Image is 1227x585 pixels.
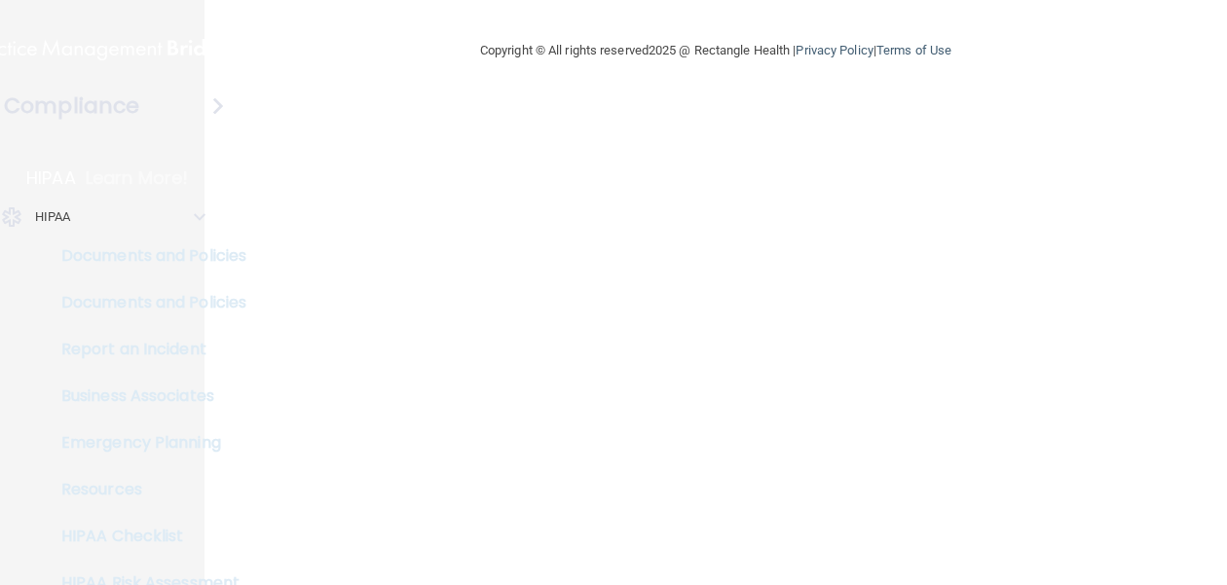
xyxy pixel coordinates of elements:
[26,166,76,190] p: HIPAA
[86,166,189,190] p: Learn More!
[360,19,1071,82] div: Copyright © All rights reserved 2025 @ Rectangle Health | |
[876,43,951,57] a: Terms of Use
[13,386,279,406] p: Business Associates
[13,246,279,266] p: Documents and Policies
[13,340,279,359] p: Report an Incident
[13,527,279,546] p: HIPAA Checklist
[13,480,279,499] p: Resources
[13,293,279,312] p: Documents and Policies
[796,43,873,57] a: Privacy Policy
[4,92,139,120] h4: Compliance
[35,205,71,229] p: HIPAA
[13,433,279,453] p: Emergency Planning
